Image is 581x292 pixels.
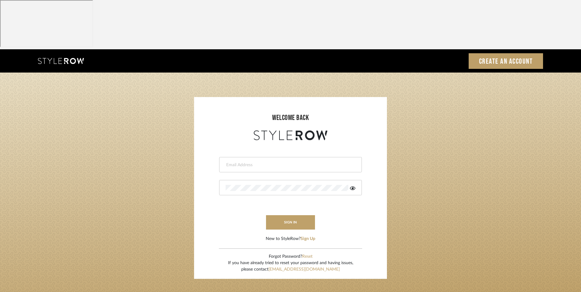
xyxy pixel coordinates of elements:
[200,112,381,123] div: welcome back
[301,236,315,242] button: Sign Up
[302,253,313,260] button: Reset
[228,253,353,260] div: Forgot Password?
[268,267,340,271] a: [EMAIL_ADDRESS][DOMAIN_NAME]
[266,236,315,242] div: New to StyleRow?
[469,53,543,69] a: Create an Account
[266,215,315,230] button: sign in
[228,260,353,273] div: If you have already tried to reset your password and having issues, please contact
[226,162,354,168] input: Email Address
